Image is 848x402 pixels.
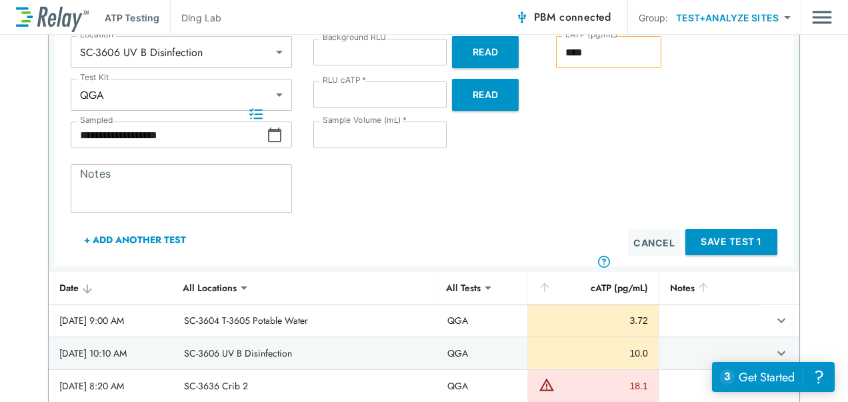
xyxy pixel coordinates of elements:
[452,36,519,68] button: Read
[539,347,648,360] div: 10.0
[452,79,519,111] button: Read
[71,39,292,65] div: SC-3606 UV B Disinfection
[323,33,386,42] label: Background RLU
[539,314,648,327] div: 3.72
[770,342,793,365] button: expand row
[173,274,246,301] div: All Locations
[80,116,113,125] label: Sampled
[812,5,832,30] button: Main menu
[539,377,555,393] img: Warning
[510,4,617,31] button: PBM connected
[323,116,407,125] label: Sample Volume (mL)
[534,8,611,27] span: PBM
[59,314,163,327] div: [DATE] 9:00 AM
[628,229,680,256] button: Cancel
[559,9,611,25] span: connected
[80,30,113,39] label: Location
[712,362,835,392] iframe: Resource center
[49,272,173,305] th: Date
[71,81,292,108] div: QGA
[685,229,777,255] button: Save Test 1
[670,280,748,296] div: Notes
[437,370,527,402] td: QGA
[515,11,529,24] img: Connected Icon
[59,379,163,393] div: [DATE] 8:20 AM
[437,274,490,301] div: All Tests
[105,11,159,25] p: ATP Testing
[173,337,436,369] td: SC-3606 UV B Disinfection
[173,305,436,337] td: SC-3604 T-3605 Potable Water
[639,11,669,25] p: Group:
[80,73,109,82] label: Test Kit
[181,11,221,25] p: Dlng Lab
[71,224,199,256] button: + Add Another Test
[558,379,648,393] div: 18.1
[323,75,366,85] label: RLU cATP
[16,3,89,32] img: LuminUltra Relay
[59,347,163,360] div: [DATE] 10:10 AM
[538,280,648,296] div: cATP (pg/mL)
[437,305,527,337] td: QGA
[173,370,436,402] td: SC-3636 Crib 2
[565,30,618,39] label: cATP (pg/mL)
[812,5,832,30] img: Drawer Icon
[437,337,527,369] td: QGA
[71,122,267,148] input: Choose date, selected date is Sep 26, 2025
[770,309,793,332] button: expand row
